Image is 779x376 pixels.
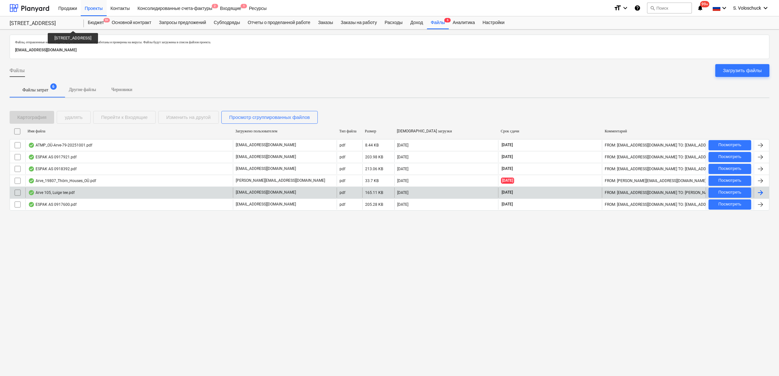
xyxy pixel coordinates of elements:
div: Посмотреть [718,153,742,161]
span: 99+ [700,1,709,7]
span: [DATE] [501,190,513,195]
div: OCR завершено [28,202,35,207]
p: [EMAIL_ADDRESS][DOMAIN_NAME] [236,190,296,195]
span: S. Voloschuck [733,5,761,11]
i: notifications [697,4,703,12]
div: Расходы [381,16,406,29]
div: Arve 105, Luige tee.pdf [28,190,75,195]
div: Файлы [427,16,449,29]
div: Имя файла [28,129,230,134]
a: Доход [406,16,427,29]
button: Посмотреть [709,199,751,210]
div: [DEMOGRAPHIC_DATA] загрузки [397,129,496,134]
p: Файлы, отправленные на этот адрес, будут автоматически обработаны и проверены на вирусы. Файлы бу... [15,40,764,44]
div: OCR завершено [28,178,35,183]
a: Субподряды [210,16,244,29]
div: [DATE] [397,190,408,195]
a: Заказы [314,16,337,29]
p: [EMAIL_ADDRESS][DOMAIN_NAME] [15,47,764,54]
div: 33.7 KB [365,179,379,183]
button: Поиск [647,3,692,13]
div: pdf [340,143,345,147]
div: Размер [365,129,392,134]
span: [DATE] [501,142,513,148]
div: 8.44 KB [365,143,379,147]
div: [DATE] [397,202,408,207]
div: 213.06 KB [365,167,383,171]
span: 6 [50,83,57,90]
div: ATMP_OÜ-Arve-79-20251001.pdf [28,143,92,148]
div: pdf [340,179,345,183]
a: Файлы6 [427,16,449,29]
button: Посмотреть [709,188,751,198]
div: ESPAK AS 0917600.pdf [28,202,77,207]
i: keyboard_arrow_down [762,4,769,12]
div: [DATE] [397,179,408,183]
span: 1 [241,4,247,8]
div: Посмотреть [718,189,742,196]
a: Аналитика [449,16,479,29]
i: format_size [614,4,621,12]
div: OCR завершено [28,143,35,148]
div: [DATE] [397,143,408,147]
p: [EMAIL_ADDRESS][DOMAIN_NAME] [236,166,296,171]
div: Посмотреть [718,165,742,172]
div: [STREET_ADDRESS] [10,20,76,27]
button: Загрузить файлы [715,64,769,77]
div: pdf [340,202,345,207]
div: 165.11 KB [365,190,383,195]
div: OCR завершено [28,166,35,171]
div: Посмотреть [718,177,742,184]
div: Тип файла [339,129,360,134]
a: Запросы предложений [155,16,210,29]
div: 205.28 KB [365,202,383,207]
span: [DATE] [501,178,514,184]
a: Заказы на работу [337,16,381,29]
div: [DATE] [397,155,408,159]
div: 203.98 KB [365,155,383,159]
div: OCR завершено [28,190,35,195]
a: Основной контракт [108,16,155,29]
div: pdf [340,155,345,159]
span: [DATE] [501,166,513,171]
span: search [650,5,655,11]
div: Посмотреть [718,201,742,208]
div: ESPAK AS 0917921.pdf [28,155,77,160]
div: Бюджет [84,16,108,29]
button: Посмотреть [709,164,751,174]
div: OCR завершено [28,155,35,160]
p: Файлы затрат [22,87,48,93]
div: Срок сдачи [501,129,599,134]
a: Бюджет9+ [84,16,108,29]
i: База знаний [634,4,641,12]
div: pdf [340,190,345,195]
button: Просмотр сгруппированных файлов [221,111,318,124]
a: Настройки [479,16,508,29]
div: pdf [340,167,345,171]
p: Черновики [111,86,132,93]
span: [DATE] [501,154,513,160]
p: Другие файлы [69,86,96,93]
button: Посмотреть [709,152,751,162]
div: [DATE] [397,167,408,171]
div: Arve_19807_Thörn_Houses_OÜ.pdf [28,178,96,183]
div: Комментарий [605,129,703,134]
p: [EMAIL_ADDRESS][DOMAIN_NAME] [236,142,296,148]
a: Отчеты о проделанной работе [244,16,314,29]
span: [DATE] [501,202,513,207]
span: Файлы [10,67,25,74]
div: Загружено пользователем [235,129,334,134]
p: [EMAIL_ADDRESS][DOMAIN_NAME] [236,154,296,160]
button: Посмотреть [709,176,751,186]
p: [EMAIL_ADDRESS][DOMAIN_NAME] [236,202,296,207]
button: Посмотреть [709,140,751,150]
